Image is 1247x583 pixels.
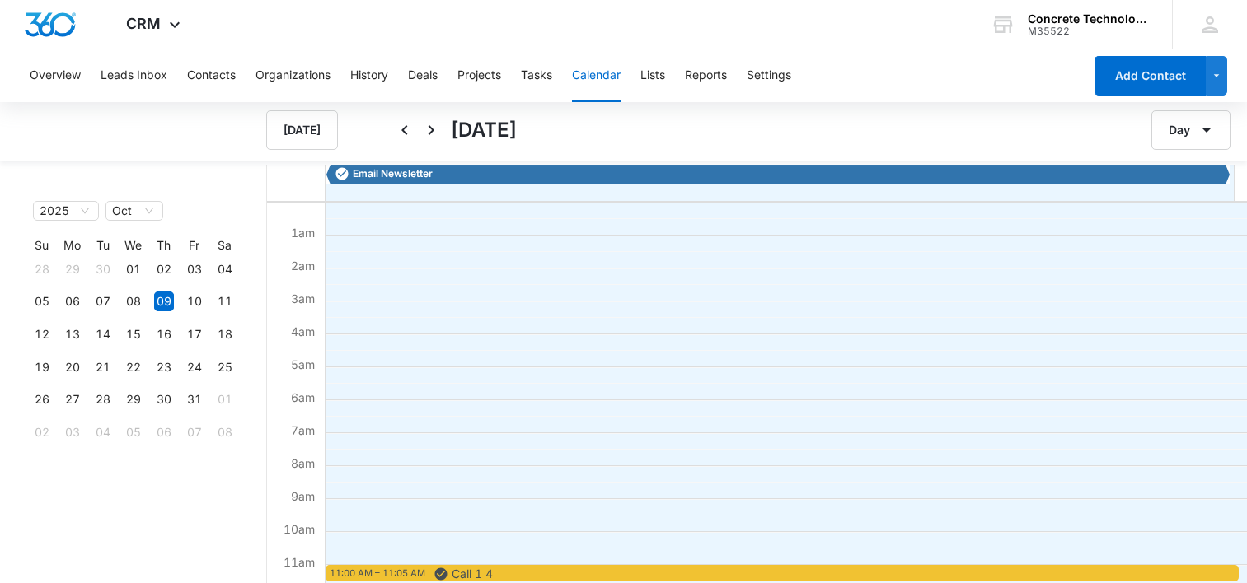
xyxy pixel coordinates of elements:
td: 2025-11-06 [148,416,179,449]
th: Mo [57,238,87,253]
div: 11:00 AM – 11:05 AM [330,567,429,581]
span: 8am [287,456,319,470]
div: 06 [154,422,174,442]
div: 30 [93,259,113,279]
div: 03 [63,422,82,442]
td: 2025-11-02 [26,416,57,449]
button: Calendar [572,49,621,102]
span: 9am [287,489,319,503]
th: Su [26,238,57,253]
span: 3am [287,291,319,305]
td: 2025-10-21 [87,351,118,384]
div: 02 [32,422,52,442]
div: 19 [32,357,52,377]
th: Fr [179,238,209,253]
td: 2025-10-08 [118,286,148,319]
td: 2025-10-17 [179,318,209,351]
div: 07 [93,291,113,311]
span: 6am [287,390,319,404]
td: 2025-11-03 [57,416,87,449]
td: 2025-10-31 [179,384,209,417]
button: Next [418,117,444,143]
div: 23 [154,357,174,377]
div: 14 [93,324,113,344]
span: 10am [279,522,319,536]
td: 2025-10-11 [209,286,240,319]
td: 2025-10-15 [118,318,148,351]
td: 2025-10-12 [26,318,57,351]
button: Projects [457,49,501,102]
div: Email Newsletter [331,166,1226,181]
td: 2025-10-06 [57,286,87,319]
div: account name [1028,12,1148,26]
button: Add Contact [1095,56,1206,96]
td: 2025-10-13 [57,318,87,351]
button: Back [391,117,418,143]
div: 07 [185,422,204,442]
div: 08 [215,422,235,442]
div: 16 [154,324,174,344]
div: 11:00 AM – 11:05 AM: Call 1 4 [326,565,1239,581]
td: 2025-10-29 [118,384,148,417]
td: 2025-10-27 [57,384,87,417]
td: 2025-09-30 [87,253,118,286]
th: Th [148,238,179,253]
span: 2025 [40,202,92,220]
div: 29 [63,259,82,279]
td: 2025-10-09 [148,286,179,319]
td: 2025-10-20 [57,351,87,384]
div: 31 [185,389,204,409]
td: 2025-09-28 [26,253,57,286]
div: 02 [154,259,174,279]
div: 15 [124,324,143,344]
td: 2025-10-10 [179,286,209,319]
td: 2025-10-19 [26,351,57,384]
th: Sa [209,238,240,253]
div: 04 [93,422,113,442]
div: 05 [32,291,52,311]
td: 2025-10-05 [26,286,57,319]
td: 2025-10-18 [209,318,240,351]
div: 05 [124,422,143,442]
button: Lists [640,49,665,102]
span: 11am [279,555,319,569]
div: 24 [185,357,204,377]
span: Oct [112,202,157,220]
td: 2025-11-01 [209,384,240,417]
td: 2025-10-07 [87,286,118,319]
div: 20 [63,357,82,377]
div: 22 [124,357,143,377]
div: 29 [124,389,143,409]
th: Tu [87,238,118,253]
td: 2025-10-03 [179,253,209,286]
td: 2025-10-24 [179,351,209,384]
th: We [118,238,148,253]
button: Contacts [187,49,236,102]
div: 13 [63,324,82,344]
td: 2025-10-01 [118,253,148,286]
td: 2025-10-25 [209,351,240,384]
div: 27 [63,389,82,409]
div: 26 [32,389,52,409]
div: 01 [215,389,235,409]
span: Call 1 4 [452,568,493,580]
span: Email Newsletter [353,166,433,181]
button: Deals [408,49,438,102]
div: account id [1028,26,1148,37]
span: CRM [126,15,161,32]
button: Organizations [255,49,331,102]
div: 28 [93,389,113,409]
button: Reports [685,49,727,102]
td: 2025-10-22 [118,351,148,384]
div: 10 [185,291,204,311]
button: Settings [747,49,791,102]
span: 5am [287,357,319,371]
td: 2025-10-16 [148,318,179,351]
span: 7am [287,423,319,437]
div: 30 [154,389,174,409]
td: 2025-11-08 [209,416,240,449]
td: 2025-10-23 [148,351,179,384]
button: Overview [30,49,81,102]
td: 2025-10-14 [87,318,118,351]
td: 2025-10-26 [26,384,57,417]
